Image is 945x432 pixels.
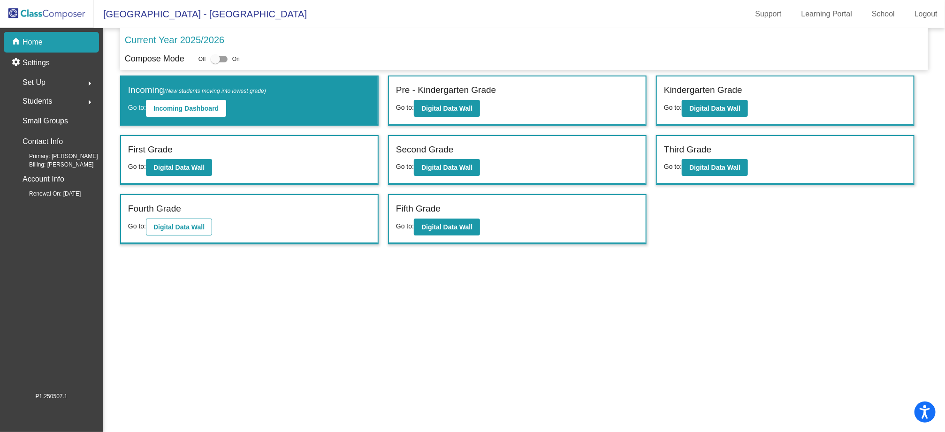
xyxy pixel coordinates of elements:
label: Third Grade [664,143,711,157]
label: Fourth Grade [128,202,181,216]
b: Digital Data Wall [421,105,472,112]
button: Digital Data Wall [414,159,480,176]
a: Logout [907,7,945,22]
b: Digital Data Wall [421,223,472,231]
b: Digital Data Wall [689,164,740,171]
p: Settings [23,57,50,68]
b: Digital Data Wall [153,164,205,171]
span: Go to: [396,163,414,170]
span: Go to: [664,163,682,170]
button: Incoming Dashboard [146,100,226,117]
mat-icon: home [11,37,23,48]
span: Go to: [396,222,414,230]
button: Digital Data Wall [682,100,748,117]
mat-icon: arrow_right [84,78,95,89]
span: Off [198,55,206,63]
span: Billing: [PERSON_NAME] [14,160,93,169]
p: Small Groups [23,114,68,128]
label: Incoming [128,83,266,97]
button: Digital Data Wall [682,159,748,176]
button: Digital Data Wall [146,219,212,235]
span: Primary: [PERSON_NAME] [14,152,98,160]
label: Pre - Kindergarten Grade [396,83,496,97]
mat-icon: settings [11,57,23,68]
button: Digital Data Wall [414,219,480,235]
span: Go to: [128,222,146,230]
p: Current Year 2025/2026 [125,33,224,47]
span: On [232,55,240,63]
a: Support [748,7,789,22]
p: Contact Info [23,135,63,148]
label: Second Grade [396,143,454,157]
span: Go to: [396,104,414,111]
a: Learning Portal [794,7,860,22]
b: Digital Data Wall [153,223,205,231]
span: Go to: [128,104,146,111]
span: (New students moving into lowest grade) [164,88,266,94]
b: Digital Data Wall [689,105,740,112]
span: Renewal On: [DATE] [14,189,81,198]
span: [GEOGRAPHIC_DATA] - [GEOGRAPHIC_DATA] [94,7,307,22]
a: School [864,7,902,22]
p: Compose Mode [125,53,184,65]
span: Go to: [128,163,146,170]
span: Go to: [664,104,682,111]
label: Kindergarten Grade [664,83,742,97]
button: Digital Data Wall [146,159,212,176]
mat-icon: arrow_right [84,97,95,108]
button: Digital Data Wall [414,100,480,117]
p: Home [23,37,43,48]
label: First Grade [128,143,173,157]
b: Digital Data Wall [421,164,472,171]
p: Account Info [23,173,64,186]
b: Incoming Dashboard [153,105,219,112]
span: Students [23,95,52,108]
span: Set Up [23,76,46,89]
label: Fifth Grade [396,202,441,216]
